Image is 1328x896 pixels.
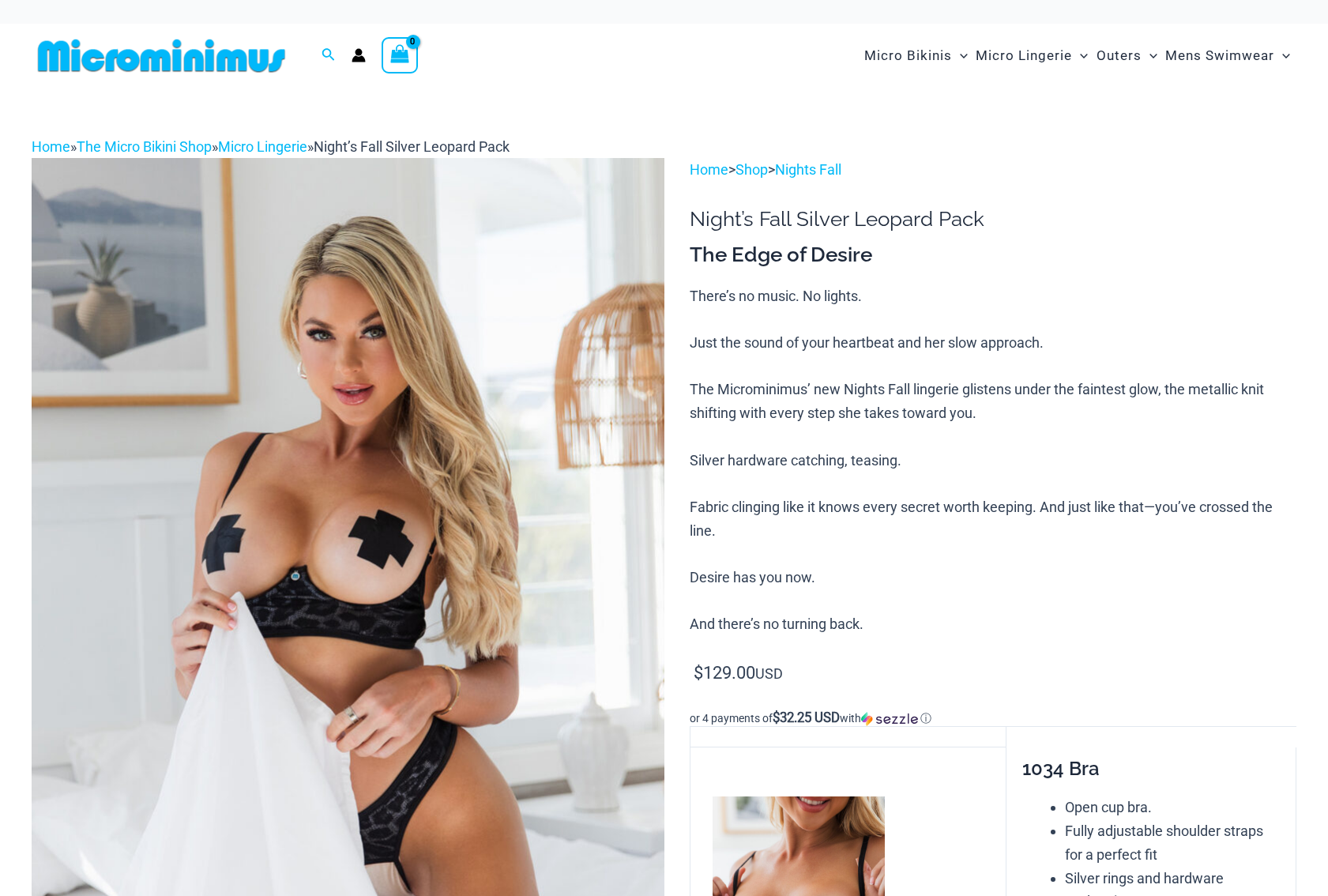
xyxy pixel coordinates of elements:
[864,36,952,76] span: Micro Bikinis
[690,284,1296,637] p: There’s no music. No lights. Just the sound of your heartbeat and her slow approach. The Micromin...
[1274,36,1290,76] span: Menu Toggle
[690,158,1296,182] p: > >
[952,36,968,76] span: Menu Toggle
[314,138,510,155] span: Night’s Fall Silver Leopard Pack
[690,242,1296,269] h3: The Edge of Desire
[1165,36,1274,76] span: Mens Swimwear
[382,37,418,73] a: View Shopping Cart, empty
[1072,36,1088,76] span: Menu Toggle
[694,663,703,683] span: $
[860,32,972,80] a: Micro BikinisMenu ToggleMenu Toggle
[32,38,292,73] img: MM SHOP LOGO FLAT
[972,32,1092,80] a: Micro LingerieMenu ToggleMenu Toggle
[1065,867,1281,890] li: Silver rings and hardware
[773,710,840,725] span: $32.25 USD
[1093,32,1161,80] a: OutersMenu ToggleMenu Toggle
[77,138,212,155] a: The Micro Bikini Shop
[32,138,510,155] span: » » »
[1161,32,1294,80] a: Mens SwimwearMenu ToggleMenu Toggle
[690,661,1296,686] p: USD
[694,663,755,683] bdi: 129.00
[352,48,366,62] a: Account icon link
[858,29,1296,82] nav: Site Navigation
[775,161,841,178] a: Nights Fall
[1142,36,1157,76] span: Menu Toggle
[322,46,336,66] a: Search icon link
[690,710,1296,726] div: or 4 payments of with
[1065,819,1281,866] li: Fully adjustable shoulder straps for a perfect fit
[218,138,307,155] a: Micro Lingerie
[32,138,70,155] a: Home
[1065,796,1281,819] li: Open cup bra.
[861,712,918,726] img: Sezzle
[1097,36,1142,76] span: Outers
[690,710,1296,726] div: or 4 payments of$32.25 USDwithSezzle Click to learn more about Sezzle
[976,36,1072,76] span: Micro Lingerie
[690,207,1296,232] h1: Night’s Fall Silver Leopard Pack
[735,161,768,178] a: Shop
[690,161,728,178] a: Home
[1022,757,1100,780] span: 1034 Bra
